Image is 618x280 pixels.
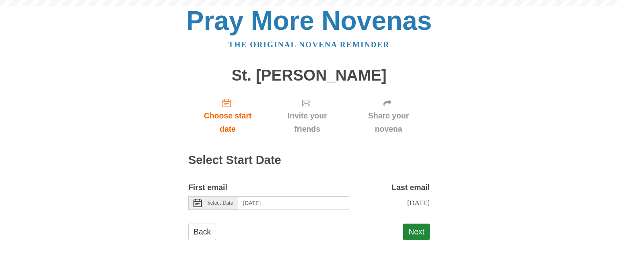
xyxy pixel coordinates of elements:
[347,92,430,140] a: Share your novena
[188,224,216,240] a: Back
[207,200,233,206] span: Select Date
[188,67,430,84] h1: St. [PERSON_NAME]
[267,92,347,140] a: Invite your friends
[355,109,422,136] span: Share your novena
[391,181,430,194] label: Last email
[188,181,227,194] label: First email
[229,40,390,49] a: The original novena reminder
[196,109,259,136] span: Choose start date
[188,92,267,140] a: Choose start date
[403,224,430,240] button: Next
[275,109,339,136] span: Invite your friends
[407,199,430,207] span: [DATE]
[188,154,430,167] h2: Select Start Date
[186,6,432,35] a: Pray More Novenas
